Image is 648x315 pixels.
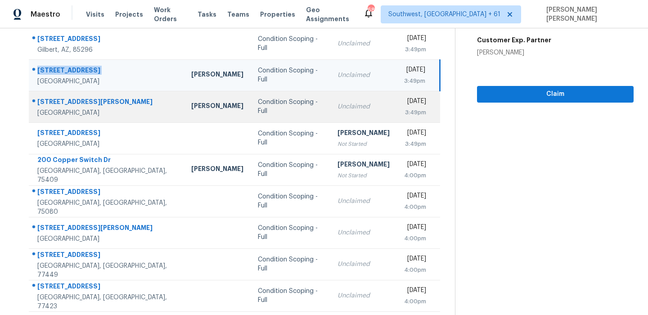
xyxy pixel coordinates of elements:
div: [STREET_ADDRESS] [37,128,177,139]
div: Condition Scoping - Full [258,192,323,210]
div: Condition Scoping - Full [258,66,323,84]
button: Claim [477,86,634,103]
span: Maestro [31,10,60,19]
div: Unclaimed [337,71,390,80]
div: [DATE] [404,160,426,171]
div: 3:49pm [404,139,426,148]
div: Not Started [337,171,390,180]
span: Geo Assignments [306,5,353,23]
div: [PERSON_NAME] [477,48,551,57]
div: [DATE] [404,128,426,139]
div: Condition Scoping - Full [258,98,323,116]
div: Condition Scoping - Full [258,129,323,147]
div: [STREET_ADDRESS] [37,66,177,77]
div: Condition Scoping - Full [258,287,323,305]
div: 4:00pm [404,297,426,306]
span: Visits [86,10,104,19]
div: [STREET_ADDRESS][PERSON_NAME] [37,223,177,234]
div: [PERSON_NAME] [337,128,390,139]
div: 4:00pm [404,265,426,274]
div: 3:49pm [404,45,426,54]
div: 4:00pm [404,171,426,180]
div: [PERSON_NAME] [191,164,243,175]
div: [GEOGRAPHIC_DATA] [37,108,177,117]
div: [DATE] [404,191,426,202]
span: Claim [484,89,626,100]
div: [GEOGRAPHIC_DATA] [37,234,177,243]
div: Not Started [337,139,390,148]
span: [PERSON_NAME] [PERSON_NAME] [543,5,634,23]
span: Tasks [198,11,216,18]
div: Condition Scoping - Full [258,161,323,179]
div: Condition Scoping - Full [258,224,323,242]
div: [GEOGRAPHIC_DATA] [37,77,177,86]
div: [GEOGRAPHIC_DATA], [GEOGRAPHIC_DATA], 77449 [37,261,177,279]
div: 4:00pm [404,202,426,211]
div: [STREET_ADDRESS] [37,34,177,45]
div: [DATE] [404,286,426,297]
span: Properties [260,10,295,19]
div: Unclaimed [337,39,390,48]
div: [DATE] [404,254,426,265]
h5: Customer Exp. Partner [477,36,551,45]
div: [DATE] [404,34,426,45]
div: Unclaimed [337,291,390,300]
div: [DATE] [404,97,426,108]
span: Projects [115,10,143,19]
div: [STREET_ADDRESS] [37,250,177,261]
div: Unclaimed [337,197,390,206]
div: Unclaimed [337,228,390,237]
div: 200 Copper Switch Dr [37,155,177,166]
div: [DATE] [404,223,426,234]
div: Condition Scoping - Full [258,35,323,53]
div: [GEOGRAPHIC_DATA], [GEOGRAPHIC_DATA], 77423 [37,293,177,311]
div: Condition Scoping - Full [258,255,323,273]
div: [PERSON_NAME] [337,160,390,171]
div: 4:00pm [404,234,426,243]
div: [GEOGRAPHIC_DATA], [GEOGRAPHIC_DATA], 75080 [37,198,177,216]
div: Unclaimed [337,102,390,111]
span: Teams [227,10,249,19]
div: 3:49pm [404,108,426,117]
div: Gilbert, AZ, 85296 [37,45,177,54]
div: [GEOGRAPHIC_DATA] [37,139,177,148]
div: [GEOGRAPHIC_DATA], [GEOGRAPHIC_DATA], 75409 [37,166,177,184]
div: 689 [368,5,374,14]
div: [PERSON_NAME] [191,70,243,81]
span: Work Orders [154,5,187,23]
div: [STREET_ADDRESS][PERSON_NAME] [37,97,177,108]
div: [STREET_ADDRESS] [37,282,177,293]
div: Unclaimed [337,260,390,269]
span: Southwest, [GEOGRAPHIC_DATA] + 61 [388,10,500,19]
div: 3:49pm [404,76,426,85]
div: [DATE] [404,65,426,76]
div: [STREET_ADDRESS] [37,187,177,198]
div: [PERSON_NAME] [191,101,243,112]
